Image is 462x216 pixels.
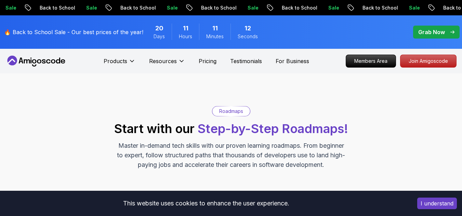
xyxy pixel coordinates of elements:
p: Grab Now [418,28,445,36]
p: Members Area [346,55,396,67]
div: This website uses cookies to enhance the user experience. [5,196,407,211]
p: Sale [241,4,263,11]
span: Minutes [206,33,224,40]
p: Back to School [114,4,161,11]
a: Join Amigoscode [400,55,457,68]
h2: Start with our [114,122,348,135]
span: Days [154,33,165,40]
span: 11 Minutes [212,24,218,33]
a: Testimonials [230,57,262,65]
p: Sale [322,4,344,11]
span: 11 Hours [183,24,188,33]
span: Hours [179,33,192,40]
a: For Business [276,57,309,65]
p: Roadmaps [219,108,243,115]
p: Sale [403,4,425,11]
a: Members Area [346,55,396,68]
p: Sale [80,4,102,11]
p: Products [104,57,127,65]
button: Products [104,57,135,71]
p: Resources [149,57,177,65]
span: Seconds [238,33,258,40]
p: Sale [161,4,183,11]
span: 20 Days [155,24,163,33]
p: Master in-demand tech skills with our proven learning roadmaps. From beginner to expert, follow s... [116,141,346,170]
p: Join Amigoscode [400,55,456,67]
button: Resources [149,57,185,71]
p: 🔥 Back to School Sale - Our best prices of the year! [4,28,143,36]
span: Step-by-Step Roadmaps! [198,121,348,136]
p: Back to School [276,4,322,11]
button: Accept cookies [417,198,457,209]
a: Pricing [199,57,216,65]
p: Back to School [195,4,241,11]
p: Back to School [356,4,403,11]
p: Back to School [34,4,80,11]
span: 12 Seconds [245,24,251,33]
